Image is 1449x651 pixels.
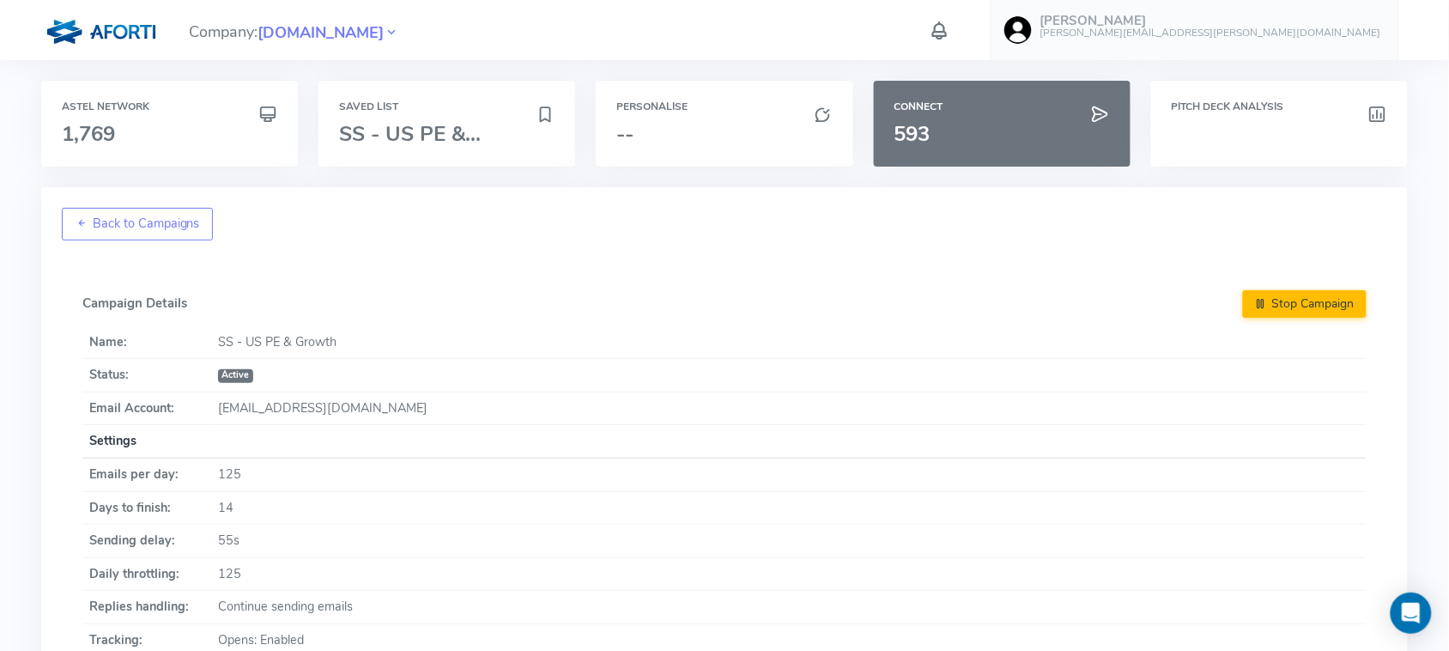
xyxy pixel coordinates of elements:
th: Daily throttling: [82,557,211,591]
td: SS - US PE & Growth [211,326,1367,359]
h6: Saved List [339,101,555,113]
span: SS - US PE &... [339,120,481,148]
div: Open Intercom Messenger [1391,593,1432,634]
td: [EMAIL_ADDRESS][DOMAIN_NAME] [211,392,1367,425]
a: Back to Campaigns [62,208,213,240]
h6: Personalise [616,101,832,113]
td: 55s [211,525,1367,558]
span: 1,769 [62,120,115,148]
span: [DOMAIN_NAME] [258,21,384,45]
h5: [PERSON_NAME] [1040,14,1381,28]
th: Days to finish: [82,491,211,525]
span: Company: [189,15,399,46]
a: [DOMAIN_NAME] [258,21,384,42]
td: 125 [211,557,1367,591]
h6: Astel Network [62,101,277,113]
h5: Campaign Details [82,290,1367,318]
div: Opens: Enabled [218,631,1360,650]
td: 125 [211,458,1367,491]
th: Email Account: [82,392,211,425]
h6: Pitch Deck Analysis [1172,101,1387,113]
th: Sending delay: [82,525,211,558]
button: Stop Campaign [1243,290,1367,318]
th: Status: [82,359,211,392]
td: 14 [211,491,1367,525]
span: Active [218,369,253,383]
h6: Connect [894,101,1110,113]
img: user-image [1004,16,1032,44]
th: Name: [82,326,211,359]
span: 593 [894,120,931,148]
h6: [PERSON_NAME][EMAIL_ADDRESS][PERSON_NAME][DOMAIN_NAME] [1040,27,1381,39]
th: Settings [82,425,1367,459]
th: Emails per day: [82,458,211,491]
td: Continue sending emails [211,591,1367,624]
span: -- [616,120,634,148]
th: Replies handling: [82,591,211,624]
